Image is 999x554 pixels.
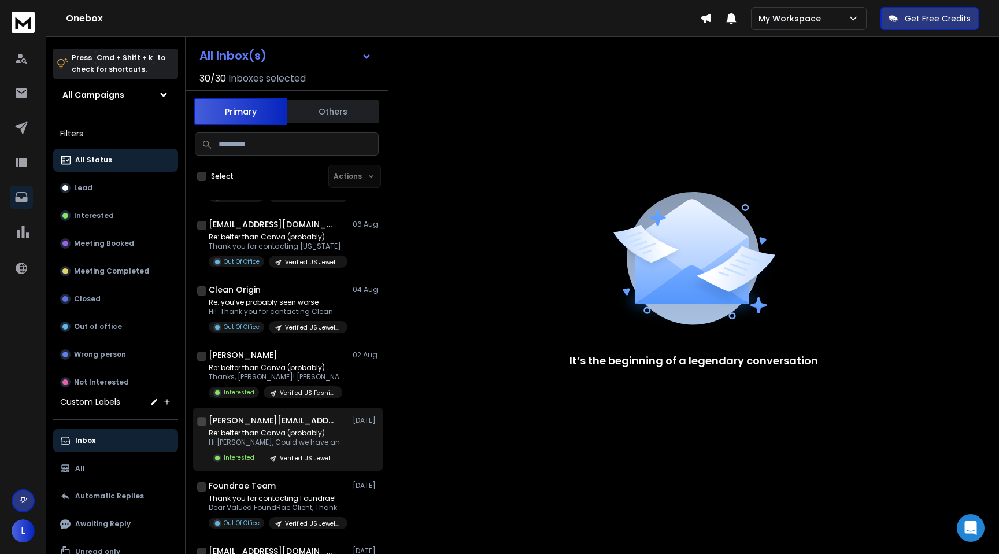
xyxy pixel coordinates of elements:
p: Verified US Jewelry Targetron Large [285,519,341,528]
p: Verified US Jewelry Targetron Large [285,258,341,267]
button: Meeting Completed [53,260,178,283]
button: All [53,457,178,480]
p: Verified US Jewelry Targetron Large [280,454,335,463]
p: Meeting Completed [74,267,149,276]
button: Others [287,99,379,124]
button: L [12,519,35,542]
h1: Onebox [66,12,700,25]
p: Out Of Office [224,323,260,331]
p: [DATE] [353,416,379,425]
p: Press to check for shortcuts. [72,52,165,75]
p: 04 Aug [353,285,379,294]
button: Wrong person [53,343,178,366]
p: Verified US Fashion & Apparel [280,389,335,397]
span: 30 / 30 [199,72,226,86]
p: Not Interested [74,378,129,387]
p: Wrong person [74,350,126,359]
h1: Foundrae Team [209,480,276,492]
div: Open Intercom Messenger [957,514,985,542]
p: Re: you’ve probably seen worse [209,298,347,307]
p: Interested [224,453,254,462]
button: All Status [53,149,178,172]
p: It’s the beginning of a legendary conversation [569,353,818,369]
span: Cmd + Shift + k [95,51,154,64]
p: Thank you for contacting [US_STATE] [209,242,347,251]
button: Closed [53,287,178,311]
p: Awaiting Reply [75,519,131,529]
p: Out Of Office [224,519,260,527]
h1: [PERSON_NAME] [209,349,277,361]
p: Dear Valued FoundRae Client, Thank [209,503,347,512]
p: [DATE] [353,481,379,490]
p: Inbox [75,436,95,445]
p: 06 Aug [353,220,379,229]
img: logo [12,12,35,33]
h3: Filters [53,125,178,142]
p: 02 Aug [353,350,379,360]
h1: Clean Origin [209,284,261,296]
h1: [EMAIL_ADDRESS][DOMAIN_NAME] [209,219,336,230]
p: Thanks, [PERSON_NAME]! [PERSON_NAME] Head [209,372,347,382]
h3: Inboxes selected [228,72,306,86]
p: Verified US Jewelry Targetron Large [285,323,341,332]
p: Thank you for contacting Foundrae! [209,494,347,503]
p: All [75,464,85,473]
button: Awaiting Reply [53,512,178,535]
h1: All Inbox(s) [199,50,267,61]
p: Get Free Credits [905,13,971,24]
p: Lead [74,183,92,193]
p: Interested [224,388,254,397]
p: Hi [PERSON_NAME], Could we have another [209,438,347,447]
p: Out of office [74,322,122,331]
button: Primary [194,98,287,125]
label: Select [211,172,234,181]
button: Out of office [53,315,178,338]
p: All Status [75,156,112,165]
button: Interested [53,204,178,227]
p: Re: better than Canva (probably) [209,429,347,438]
button: Meeting Booked [53,232,178,255]
p: Re: better than Canva (probably) [209,232,347,242]
button: Get Free Credits [880,7,979,30]
button: All Campaigns [53,83,178,106]
p: Re: better than Canva (probably) [209,363,347,372]
p: Hi! Thank you for contacting Clean [209,307,347,316]
button: Not Interested [53,371,178,394]
p: Closed [74,294,101,304]
h1: All Campaigns [62,89,124,101]
p: Out Of Office [224,257,260,266]
button: Automatic Replies [53,485,178,508]
p: Automatic Replies [75,492,144,501]
h3: Custom Labels [60,396,120,408]
button: Lead [53,176,178,200]
p: Meeting Booked [74,239,134,248]
button: All Inbox(s) [190,44,381,67]
h1: [PERSON_NAME][EMAIL_ADDRESS][DOMAIN_NAME] [209,415,336,426]
p: Interested [74,211,114,220]
p: My Workspace [758,13,826,24]
button: Inbox [53,429,178,452]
